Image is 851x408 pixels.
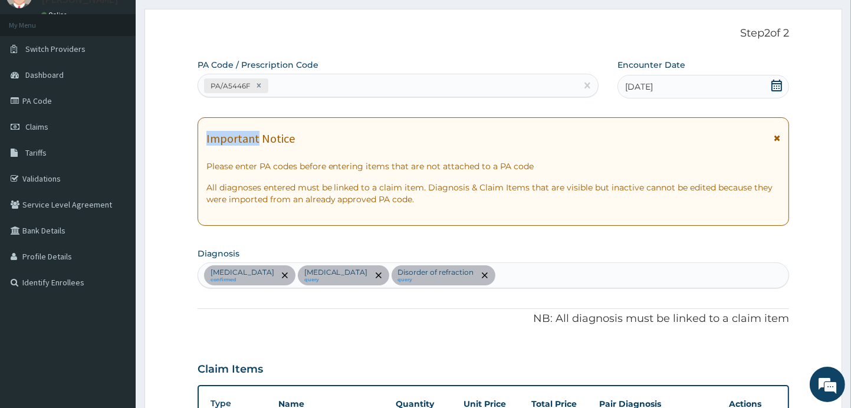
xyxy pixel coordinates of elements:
[479,270,490,281] span: remove selection option
[211,268,274,277] p: [MEDICAL_DATA]
[280,270,290,281] span: remove selection option
[25,121,48,132] span: Claims
[617,59,685,71] label: Encounter Date
[398,268,474,277] p: Disorder of refraction
[373,270,384,281] span: remove selection option
[304,277,368,283] small: query
[625,81,653,93] span: [DATE]
[193,6,222,34] div: Minimize live chat window
[61,66,198,81] div: Chat with us now
[22,59,48,88] img: d_794563401_company_1708531726252_794563401
[6,278,225,319] textarea: Type your message and hit 'Enter'
[68,126,163,245] span: We're online!
[25,44,86,54] span: Switch Providers
[206,160,781,172] p: Please enter PA codes before entering items that are not attached to a PA code
[41,11,70,19] a: Online
[207,79,252,93] div: PA/A5446F
[198,311,790,327] p: NB: All diagnosis must be linked to a claim item
[25,147,47,158] span: Tariffs
[398,277,474,283] small: query
[211,277,274,283] small: confirmed
[198,363,263,376] h3: Claim Items
[206,182,781,205] p: All diagnoses entered must be linked to a claim item. Diagnosis & Claim Items that are visible bu...
[206,132,295,145] h1: Important Notice
[198,248,239,259] label: Diagnosis
[198,27,790,40] p: Step 2 of 2
[198,59,318,71] label: PA Code / Prescription Code
[304,268,368,277] p: [MEDICAL_DATA]
[25,70,64,80] span: Dashboard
